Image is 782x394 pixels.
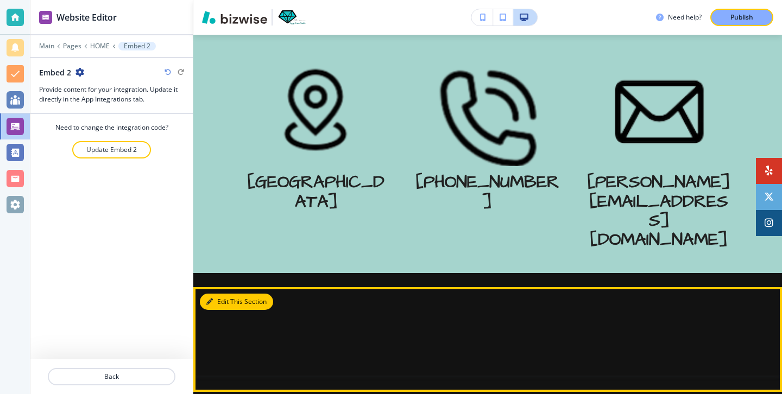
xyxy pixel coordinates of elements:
[710,9,773,26] button: Publish
[39,11,52,24] img: editor icon
[86,145,137,155] p: Update Embed 2
[588,170,730,252] a: [PERSON_NAME][EMAIL_ADDRESS][DOMAIN_NAME]
[200,294,273,310] button: Edit This Section
[243,173,389,211] p: [GEOGRAPHIC_DATA]
[756,158,782,184] a: Social media link to yelp account
[243,58,389,166] img: <p class="ql-align-center">Atlanta</p>
[39,67,71,78] h2: Embed 2
[668,12,702,22] h3: Need help?
[39,42,54,50] button: Main
[56,11,117,24] h2: Website Editor
[49,372,174,382] p: Back
[277,9,306,26] img: Your Logo
[202,11,267,24] img: Bizwise Logo
[415,58,560,166] img: <p class="ql-align-center"><strong style="color: var(--color_8);">(612) 209-1796</strong></p>
[730,12,753,22] p: Publish
[756,184,782,210] a: Social media link to twitter account
[90,42,110,50] button: HOME
[63,42,81,50] button: Pages
[39,85,184,104] h3: Provide content for your integration. Update it directly in the App Integrations tab.
[118,42,156,50] button: Embed 2
[55,123,168,132] h4: Need to change the integration code?
[48,368,175,385] button: Back
[586,58,732,166] img: <p class="ql-align-center"><a href="mailto:sandy@jazzygemsstudio.com" target="_blank" rel="noopen...
[72,141,151,158] button: Update Embed 2
[756,210,782,236] a: Social media link to instagram account
[416,170,559,213] strong: [PHONE_NUMBER]
[124,42,150,50] p: Embed 2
